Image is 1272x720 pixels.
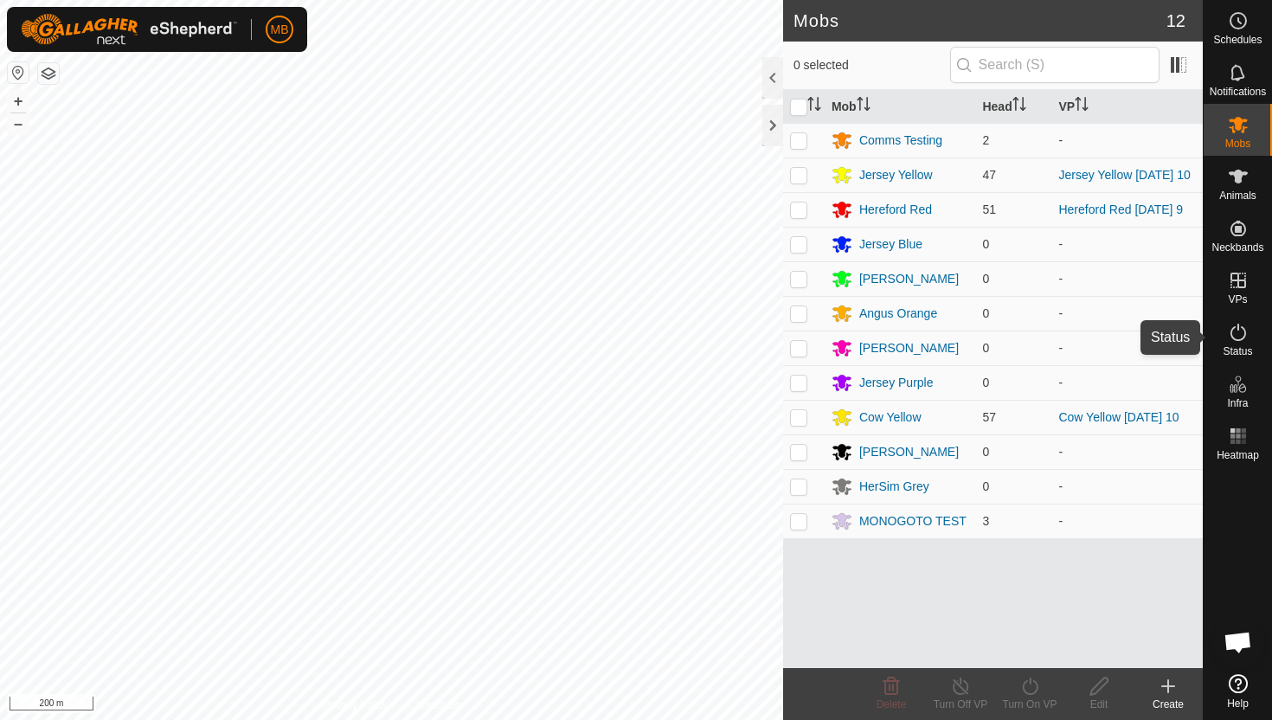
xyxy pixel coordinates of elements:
span: Infra [1227,398,1248,408]
span: 0 [982,272,989,286]
span: Status [1223,346,1252,357]
h2: Mobs [793,10,1166,31]
span: 0 [982,306,989,320]
a: Jersey Yellow [DATE] 10 [1058,168,1190,182]
div: Comms Testing [859,132,942,150]
span: Help [1227,698,1249,709]
td: - [1051,331,1203,365]
div: Create [1134,697,1203,712]
span: VPs [1228,294,1247,305]
span: 0 [982,445,989,459]
span: Schedules [1213,35,1262,45]
th: Mob [825,90,976,124]
td: - [1051,296,1203,331]
span: 3 [982,514,989,528]
span: 0 [982,376,989,389]
span: 47 [982,168,996,182]
td: - [1051,261,1203,296]
span: Animals [1219,190,1256,201]
td: - [1051,123,1203,157]
div: [PERSON_NAME] [859,270,959,288]
div: Cow Yellow [859,408,922,427]
p-sorticon: Activate to sort [1012,100,1026,113]
a: Cow Yellow [DATE] 10 [1058,410,1179,424]
div: Edit [1064,697,1134,712]
span: MB [271,21,289,39]
a: Hereford Red [DATE] 9 [1058,202,1183,216]
div: Angus Orange [859,305,937,323]
td: - [1051,434,1203,469]
div: Turn On VP [995,697,1064,712]
span: Heatmap [1217,450,1259,460]
p-sorticon: Activate to sort [807,100,821,113]
div: Jersey Purple [859,374,934,392]
div: [PERSON_NAME] [859,339,959,357]
span: 0 [982,237,989,251]
span: 12 [1166,8,1185,34]
input: Search (S) [950,47,1160,83]
span: Mobs [1225,138,1250,149]
button: Reset Map [8,62,29,83]
span: Delete [877,698,907,710]
div: Jersey Yellow [859,166,933,184]
span: 57 [982,410,996,424]
span: 51 [982,202,996,216]
span: Neckbands [1211,242,1263,253]
a: Privacy Policy [323,697,388,713]
img: Gallagher Logo [21,14,237,45]
div: MONOGOTO TEST [859,512,967,530]
span: 0 [982,479,989,493]
td: - [1051,227,1203,261]
div: HerSim Grey [859,478,929,496]
div: Jersey Blue [859,235,922,254]
span: 2 [982,133,989,147]
td: - [1051,504,1203,538]
div: [PERSON_NAME] [859,443,959,461]
th: VP [1051,90,1203,124]
td: - [1051,365,1203,400]
a: Contact Us [408,697,459,713]
span: 0 selected [793,56,950,74]
a: Help [1204,667,1272,716]
td: - [1051,469,1203,504]
p-sorticon: Activate to sort [857,100,870,113]
div: Turn Off VP [926,697,995,712]
div: Hereford Red [859,201,932,219]
button: – [8,113,29,134]
div: Open chat [1212,616,1264,668]
button: + [8,91,29,112]
p-sorticon: Activate to sort [1075,100,1089,113]
th: Head [975,90,1051,124]
button: Map Layers [38,63,59,84]
span: 0 [982,341,989,355]
span: Notifications [1210,87,1266,97]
